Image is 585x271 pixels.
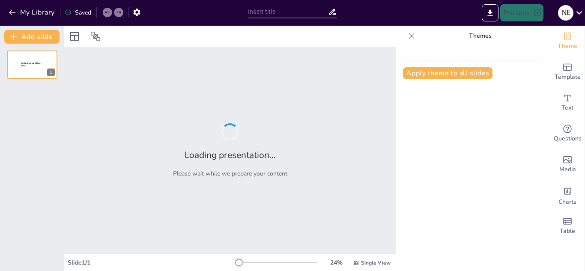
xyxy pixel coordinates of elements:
span: Media [559,165,576,174]
span: Questions [554,134,582,143]
div: Add ready made slides [550,57,585,87]
div: Add charts and graphs [550,180,585,211]
div: Slide 1 / 1 [68,259,235,267]
span: Template [555,72,581,82]
p: Themes [418,26,542,46]
span: Text [561,103,573,113]
div: Add a table [550,211,585,241]
p: Please wait while we prepare your content [173,170,287,178]
span: Single View [361,259,391,266]
div: N E [558,5,573,21]
button: Export to PowerPoint [482,4,498,21]
span: Sendsteps presentation editor [21,62,40,67]
button: Add slide [4,30,60,44]
h2: Loading presentation... [185,149,276,161]
span: Charts [558,197,576,207]
span: Table [560,226,575,236]
button: My Library [6,6,58,19]
button: Apply theme to all slides [403,67,492,79]
input: Insert title [248,6,328,18]
div: Get real-time input from your audience [550,118,585,149]
span: Theme [558,42,577,51]
button: Present [500,4,543,21]
div: 24 % [326,259,346,267]
div: Layout [68,30,81,43]
div: Add text boxes [550,87,585,118]
span: Position [90,31,101,42]
div: 1 [47,68,55,76]
button: N E [558,4,573,21]
div: Change the overall theme [550,26,585,57]
div: Add images, graphics, shapes or video [550,149,585,180]
div: Saved [65,9,91,17]
div: Sendsteps presentation editor1 [7,51,57,79]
